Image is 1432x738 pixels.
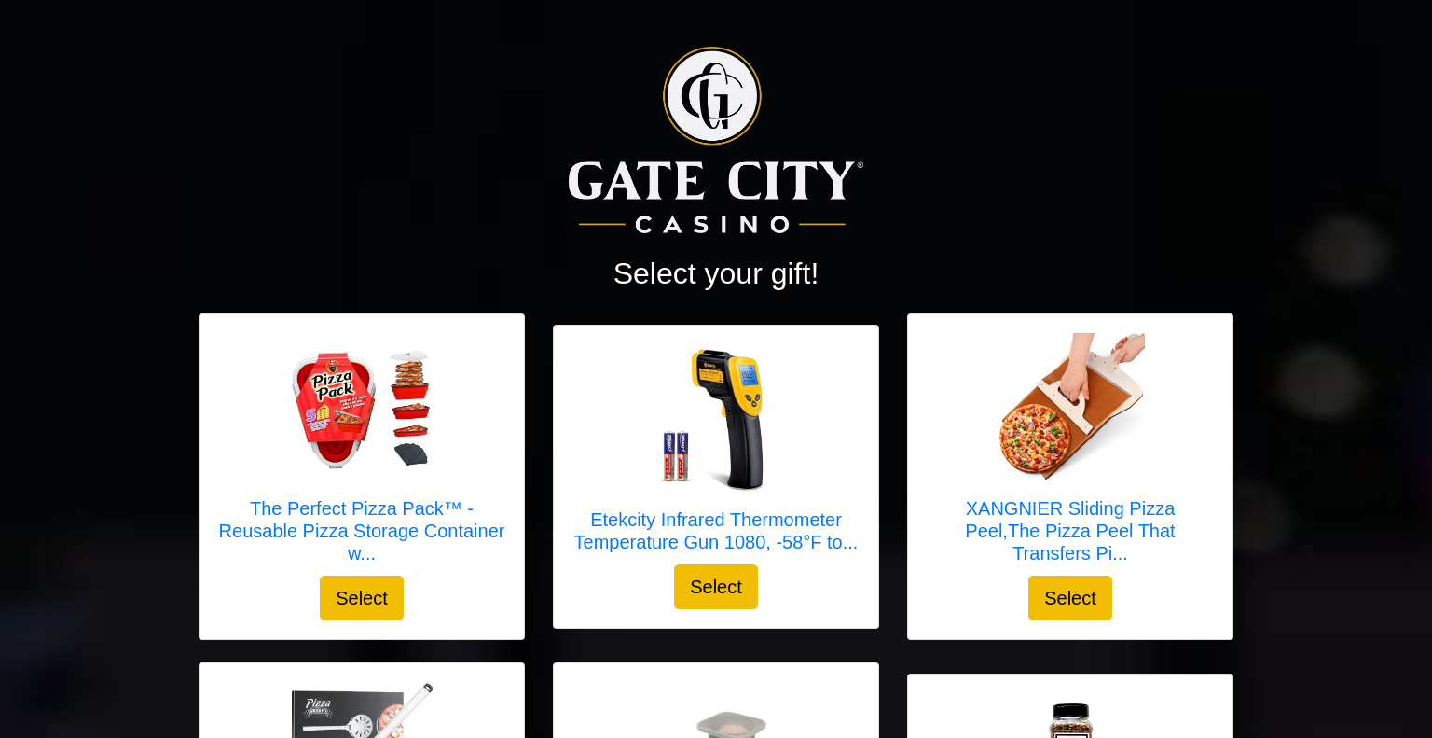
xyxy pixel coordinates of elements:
[1028,576,1112,620] button: Select
[996,333,1145,482] img: XANGNIER Sliding Pizza Peel,The Pizza Peel That Transfers Pizza Perfectly,Super Magic Peel Pizza,...
[218,497,505,564] h5: The Perfect Pizza Pack™ - Reusable Pizza Storage Container w...
[287,342,436,475] img: The Perfect Pizza Pack™ - Reusable Pizza Storage Container with 5 Microwavable Serving Trays - BP...
[641,344,791,494] img: Etekcity Infrared Thermometer Temperature Gun 1080, -58°F to 1130°F for Meat Food Pizza Oven Grid...
[572,344,860,564] a: Etekcity Infrared Thermometer Temperature Gun 1080, -58°F to 1130°F for Meat Food Pizza Oven Grid...
[199,256,1233,291] h2: Select your gift!
[218,333,505,576] a: The Perfect Pizza Pack™ - Reusable Pizza Storage Container with 5 Microwavable Serving Trays - BP...
[927,333,1214,576] a: XANGNIER Sliding Pizza Peel,The Pizza Peel That Transfers Pizza Perfectly,Super Magic Peel Pizza,...
[572,508,860,553] h5: Etekcity Infrared Thermometer Temperature Gun 1080, -58°F to...
[569,47,863,233] img: Logo
[927,497,1214,564] h5: XANGNIER Sliding Pizza Peel,The Pizza Peel That Transfers Pi...
[320,576,404,620] button: Select
[674,564,758,609] button: Select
